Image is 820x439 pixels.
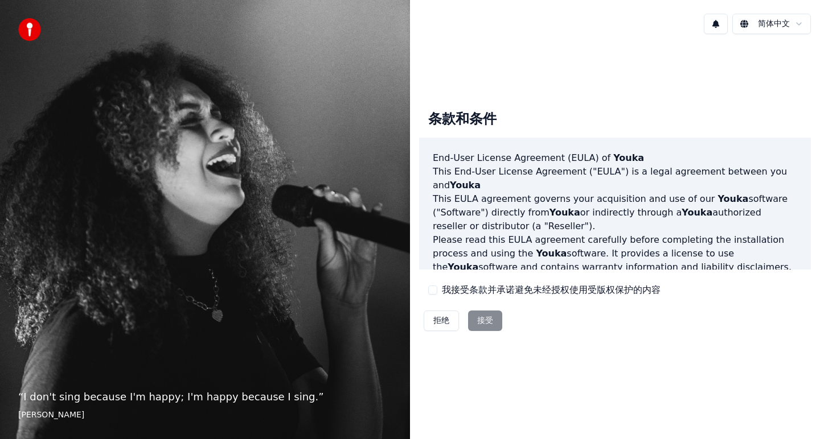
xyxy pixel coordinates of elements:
[18,409,392,421] footer: [PERSON_NAME]
[433,233,797,274] p: Please read this EULA agreement carefully before completing the installation process and using th...
[448,262,478,272] span: Youka
[613,152,644,163] span: Youka
[18,18,41,41] img: youka
[450,180,481,190] span: Youka
[433,151,797,165] h3: End-User License Agreement (EULA) of
[18,389,392,405] p: “ I don't sing because I'm happy; I'm happy because I sing. ”
[682,207,712,218] span: Youka
[424,310,459,331] button: 拒绝
[536,248,567,259] span: Youka
[419,101,506,138] div: 条款和条件
[442,283,661,297] label: 我接受条款并承诺避免未经授权使用受版权保护的内容
[550,207,580,218] span: Youka
[433,165,797,192] p: This End-User License Agreement ("EULA") is a legal agreement between you and
[717,193,748,204] span: Youka
[433,192,797,233] p: This EULA agreement governs your acquisition and use of our software ("Software") directly from o...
